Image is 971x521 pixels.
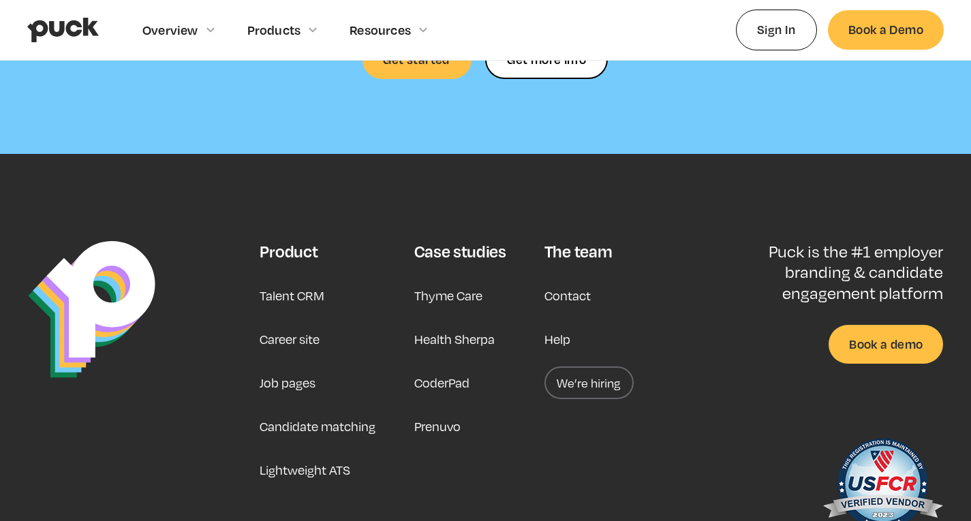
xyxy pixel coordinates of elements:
div: Products [247,22,301,37]
p: Puck is the #1 employer branding & candidate engagement platform [724,241,943,303]
a: Candidate matching [260,410,375,443]
a: Contact [544,279,591,312]
a: Health Sherpa [414,323,495,356]
a: Book a demo [829,325,943,364]
a: Sign In [736,10,817,50]
div: The team [544,241,612,262]
a: Talent CRM [260,279,324,312]
img: Puck Logo [28,241,155,378]
a: We’re hiring [544,366,634,399]
a: Book a Demo [828,10,944,49]
a: Career site [260,323,320,356]
a: Lightweight ATS [260,454,350,486]
a: Help [544,323,570,356]
a: CoderPad [414,366,469,399]
div: Case studies [414,241,506,262]
div: Overview [142,22,198,37]
a: Prenuvo [414,410,461,443]
div: Resources [350,22,411,37]
a: Job pages [260,366,315,399]
a: Thyme Care [414,279,482,312]
div: Product [260,241,318,262]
